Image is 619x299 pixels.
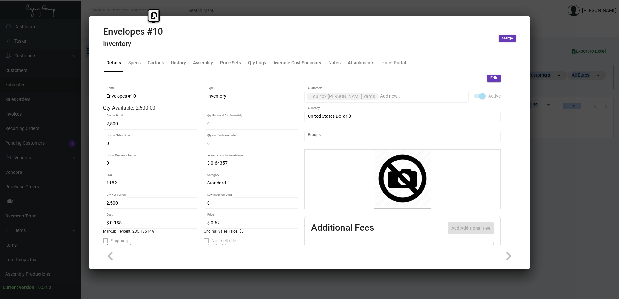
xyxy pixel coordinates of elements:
span: Merge [502,36,513,41]
span: Active [488,92,501,100]
div: Qty Available: 2,500.00 [103,104,299,112]
button: Add Additional Fee [448,222,494,234]
h4: Inventory [103,40,163,48]
div: Hotel Portal [381,60,406,66]
th: Active [311,242,331,253]
div: Assembly [193,60,213,66]
span: Shipping [111,237,128,245]
div: Price Sets [220,60,241,66]
h2: Additional Fees [311,222,374,234]
mat-chip: Equinox [PERSON_NAME] Yards [307,93,379,100]
span: Add Additional Fee [451,226,490,231]
button: Edit [487,75,501,82]
th: Price type [457,242,486,253]
h2: Envelopes #10 [103,26,163,37]
th: Price [430,242,457,253]
div: Details [107,60,121,66]
input: Add new.. [380,94,466,99]
th: Type [331,242,403,253]
div: Average Cost Summary [273,60,321,66]
button: Merge [499,35,516,42]
div: Qty Logs [248,60,266,66]
div: Current version: [3,284,36,291]
div: Attachments [348,60,374,66]
div: 0.51.2 [38,284,51,291]
i: Copy [151,12,157,19]
div: Cartons [148,60,164,66]
div: Specs [128,60,141,66]
div: Notes [328,60,341,66]
div: History [171,60,186,66]
span: Edit [490,75,497,81]
span: Non-sellable [211,237,236,245]
input: Add new.. [308,134,497,139]
th: Cost [403,242,430,253]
